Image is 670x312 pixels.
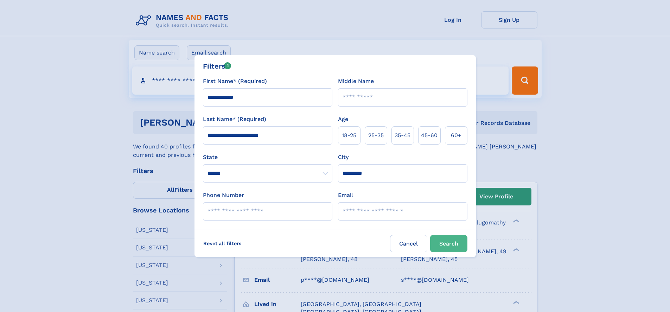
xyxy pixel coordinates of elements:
label: Email [338,191,353,199]
div: Filters [203,61,231,71]
label: City [338,153,349,161]
label: First Name* (Required) [203,77,267,85]
label: Phone Number [203,191,244,199]
span: 60+ [451,131,461,140]
span: 18‑25 [342,131,356,140]
label: Cancel [390,235,427,252]
span: 25‑35 [368,131,384,140]
span: 35‑45 [395,131,410,140]
label: State [203,153,332,161]
label: Last Name* (Required) [203,115,266,123]
span: 45‑60 [421,131,438,140]
button: Search [430,235,467,252]
label: Age [338,115,348,123]
label: Reset all filters [199,235,246,252]
label: Middle Name [338,77,374,85]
